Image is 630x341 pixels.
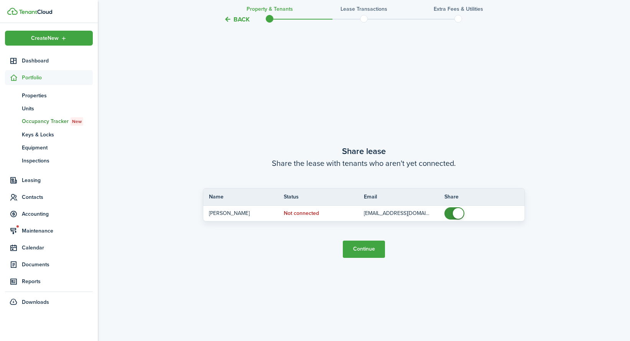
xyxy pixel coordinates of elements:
[5,128,93,141] a: Keys & Locks
[22,157,93,165] span: Inspections
[5,274,93,289] a: Reports
[5,115,93,128] a: Occupancy TrackerNew
[444,193,525,201] th: Share
[5,102,93,115] a: Units
[22,57,93,65] span: Dashboard
[22,261,93,269] span: Documents
[284,210,319,216] status: Not connected
[203,193,284,201] th: Name
[5,53,93,68] a: Dashboard
[22,117,93,126] span: Occupancy Tracker
[364,209,433,217] p: [EMAIL_ADDRESS][DOMAIN_NAME]
[22,277,93,285] span: Reports
[5,31,93,46] button: Open menu
[5,154,93,167] a: Inspections
[22,144,93,152] span: Equipment
[22,105,93,113] span: Units
[343,241,385,258] button: Continue
[224,15,250,23] button: Back
[5,141,93,154] a: Equipment
[203,145,525,157] wizard-step-header-title: Share lease
[203,157,525,169] wizard-step-header-description: Share the lease with tenants who aren't yet connected.
[364,193,444,201] th: Email
[22,176,93,184] span: Leasing
[22,244,93,252] span: Calendar
[22,193,93,201] span: Contacts
[209,209,272,217] p: [PERSON_NAME]
[22,227,93,235] span: Maintenance
[31,36,59,41] span: Create New
[340,5,387,13] h3: Lease Transactions
[22,298,49,306] span: Downloads
[5,89,93,102] a: Properties
[72,118,82,125] span: New
[22,131,93,139] span: Keys & Locks
[22,210,93,218] span: Accounting
[247,5,293,13] h3: Property & Tenants
[7,8,18,15] img: TenantCloud
[22,92,93,100] span: Properties
[19,10,52,14] img: TenantCloud
[434,5,483,13] h3: Extra fees & Utilities
[22,74,93,82] span: Portfolio
[284,193,364,201] th: Status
